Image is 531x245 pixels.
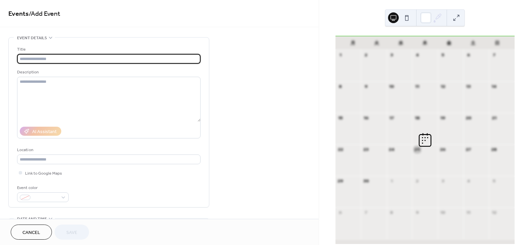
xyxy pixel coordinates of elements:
[389,147,394,152] div: 24
[440,115,446,121] div: 19
[29,7,60,20] span: / Add Event
[389,84,394,89] div: 10
[25,170,62,177] span: Link to Google Maps
[491,178,497,184] div: 5
[485,36,509,50] div: 日
[440,84,446,89] div: 12
[466,84,471,89] div: 13
[337,115,343,121] div: 15
[440,178,446,184] div: 3
[341,36,365,50] div: 月
[414,115,420,121] div: 18
[491,52,497,58] div: 7
[389,36,413,50] div: 水
[17,35,47,42] span: Event details
[337,178,343,184] div: 29
[22,229,40,236] span: Cancel
[414,52,420,58] div: 4
[363,115,369,121] div: 16
[440,52,446,58] div: 5
[11,225,52,240] button: Cancel
[337,52,343,58] div: 1
[17,184,67,191] div: Event color
[363,52,369,58] div: 2
[491,210,497,216] div: 12
[437,36,461,50] div: 金
[363,84,369,89] div: 9
[491,84,497,89] div: 14
[466,147,471,152] div: 27
[17,69,199,76] div: Description
[17,46,199,53] div: Title
[389,178,394,184] div: 1
[414,84,420,89] div: 11
[466,210,471,216] div: 11
[363,178,369,184] div: 30
[337,210,343,216] div: 6
[389,52,394,58] div: 3
[461,36,485,50] div: 土
[466,52,471,58] div: 6
[491,115,497,121] div: 21
[389,210,394,216] div: 8
[466,115,471,121] div: 20
[414,178,420,184] div: 2
[17,216,47,223] span: Date and time
[389,115,394,121] div: 17
[365,36,389,50] div: 火
[337,147,343,152] div: 22
[17,146,199,154] div: Location
[440,147,446,152] div: 26
[491,147,497,152] div: 28
[466,178,471,184] div: 4
[337,84,343,89] div: 8
[414,210,420,216] div: 9
[363,210,369,216] div: 7
[363,147,369,152] div: 23
[8,7,29,20] a: Events
[414,147,420,152] div: 25
[440,210,446,216] div: 10
[413,36,437,50] div: 木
